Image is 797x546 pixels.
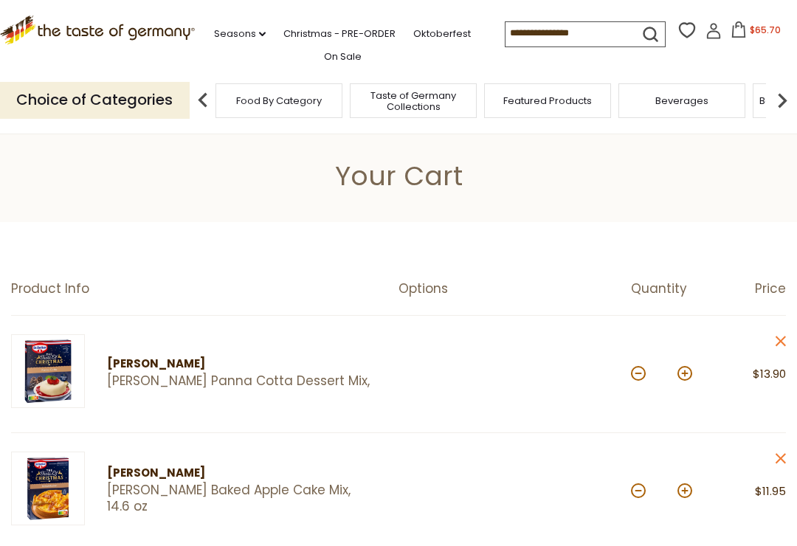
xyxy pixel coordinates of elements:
h1: Your Cart [46,159,751,193]
a: [PERSON_NAME] Baked Apple Cake Mix, 14.6 oz [107,483,373,514]
a: Christmas - PRE-ORDER [283,26,396,42]
div: Product Info [11,281,398,297]
button: $65.70 [725,21,787,44]
img: previous arrow [188,86,218,115]
span: $13.90 [753,366,786,381]
span: $11.95 [755,483,786,499]
div: [PERSON_NAME] [107,464,373,483]
div: [PERSON_NAME] [107,355,373,373]
div: Quantity [631,281,708,297]
div: Price [708,281,786,297]
img: next arrow [767,86,797,115]
div: Options [398,281,631,297]
a: Oktoberfest [413,26,471,42]
img: Dr. Oetker Panna Cotta Dessert Mix [11,334,85,408]
span: $65.70 [750,24,781,36]
a: Taste of Germany Collections [354,90,472,112]
a: [PERSON_NAME] Panna Cotta Dessert Mix, [107,373,373,389]
a: Beverages [655,95,708,106]
a: On Sale [324,49,362,65]
a: Featured Products [503,95,592,106]
a: Food By Category [236,95,322,106]
a: Seasons [214,26,266,42]
img: Dr. Oetker Baked Apple Cake Mix [11,452,85,525]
